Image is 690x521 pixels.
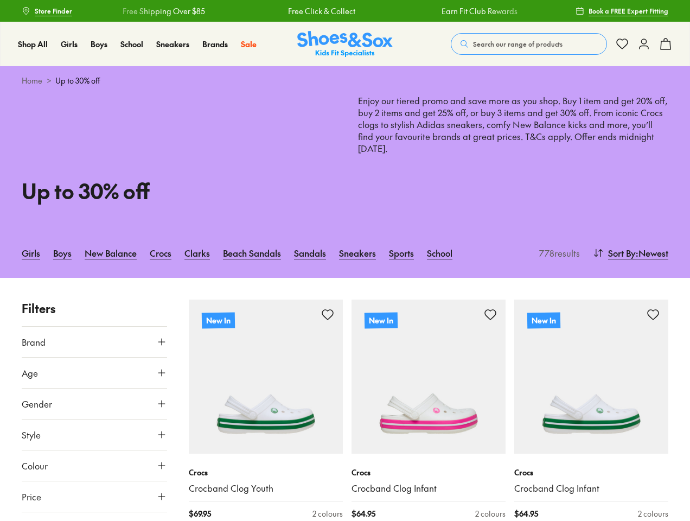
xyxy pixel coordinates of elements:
[61,39,78,49] span: Girls
[189,467,343,478] p: Crocs
[527,313,560,329] p: New In
[55,75,100,86] span: Up to 30% off
[18,39,48,50] a: Shop All
[576,1,668,21] a: Book a FREE Expert Fitting
[22,241,40,265] a: Girls
[22,75,668,86] div: >
[608,246,636,259] span: Sort By
[384,5,459,17] a: Earn Fit Club Rewards
[514,467,668,478] p: Crocs
[358,95,668,202] p: Enjoy our tiered promo and save more as you shop. Buy 1 item and get 20% off, buy 2 items and get...
[189,300,343,454] a: New In
[638,508,668,519] div: 2 colours
[22,327,167,357] button: Brand
[22,397,52,410] span: Gender
[202,313,235,329] p: New In
[352,300,506,454] a: New In
[91,39,107,49] span: Boys
[22,175,332,206] h1: Up to 30% off
[120,39,143,50] a: School
[297,31,393,58] img: SNS_Logo_Responsive.svg
[18,39,48,49] span: Shop All
[22,481,167,512] button: Price
[451,33,607,55] button: Search our range of products
[61,39,78,50] a: Girls
[202,39,228,49] span: Brands
[312,508,343,519] div: 2 colours
[22,366,38,379] span: Age
[339,241,376,265] a: Sneakers
[593,241,668,265] button: Sort By:Newest
[223,241,281,265] a: Beach Sandals
[636,246,668,259] span: : Newest
[514,482,668,494] a: Crocband Clog Infant
[22,459,48,472] span: Colour
[156,39,189,50] a: Sneakers
[241,39,257,49] span: Sale
[231,5,298,17] a: Free Click & Collect
[589,6,668,16] span: Book a FREE Expert Fitting
[22,490,41,503] span: Price
[22,1,72,21] a: Store Finder
[294,241,326,265] a: Sandals
[352,508,375,519] span: $ 64.95
[475,508,506,519] div: 2 colours
[53,241,72,265] a: Boys
[389,241,414,265] a: Sports
[22,358,167,388] button: Age
[85,241,137,265] a: New Balance
[241,39,257,50] a: Sale
[35,6,72,16] span: Store Finder
[156,39,189,49] span: Sneakers
[150,241,171,265] a: Crocs
[297,31,393,58] a: Shoes & Sox
[22,300,167,317] p: Filters
[22,75,42,86] a: Home
[65,5,148,17] a: Free Shipping Over $85
[352,482,506,494] a: Crocband Clog Infant
[352,467,506,478] p: Crocs
[184,241,210,265] a: Clarks
[22,450,167,481] button: Colour
[120,39,143,49] span: School
[22,420,167,450] button: Style
[189,482,343,494] a: Crocband Clog Youth
[365,313,398,329] p: New In
[91,39,107,50] a: Boys
[514,300,668,454] a: New In
[473,39,563,49] span: Search our range of products
[202,39,228,50] a: Brands
[22,389,167,419] button: Gender
[514,508,538,519] span: $ 64.95
[22,335,46,348] span: Brand
[22,428,41,441] span: Style
[535,246,580,259] p: 778 results
[538,5,621,17] a: Free Shipping Over $85
[189,508,211,519] span: $ 69.95
[427,241,452,265] a: School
